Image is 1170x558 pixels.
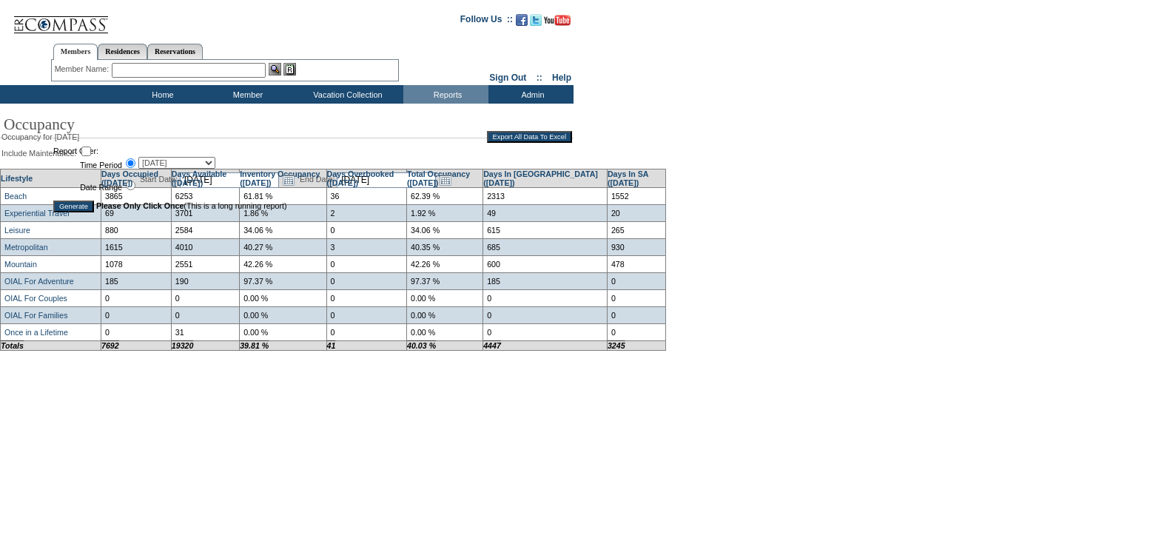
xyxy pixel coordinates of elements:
a: Days Overbooked ([DATE]) [327,169,394,187]
a: Open the calendar popup. [437,172,454,188]
td: 880 [101,221,172,238]
a: Beach [4,192,27,201]
td: 478 [607,255,665,272]
td: 69 [101,204,172,221]
a: Open the calendar popup. [280,172,297,188]
a: Experiential Travel [4,209,70,218]
td: 20 [607,204,665,221]
a: Become our fan on Facebook [516,19,528,27]
span: Include Maintenance: [1,149,76,158]
td: 0 [101,306,172,323]
td: 0 [326,272,406,289]
td: 3245 [607,340,665,350]
td: 4010 [171,238,239,255]
a: Lifestyle [1,174,33,183]
td: 265 [607,221,665,238]
a: Inventory Occupancy ([DATE]) [240,169,320,187]
span: Start Date: [140,175,178,184]
td: 97.37 % [240,272,326,289]
td: 41 [326,340,406,350]
td: 0 [326,221,406,238]
a: OIAL For Families [4,311,67,320]
td: 0 [101,289,172,306]
td: 2584 [171,221,239,238]
a: Metropolitan [4,243,48,252]
td: 0 [101,323,172,340]
td: 40.03 % [407,340,483,350]
td: 0.00 % [240,306,326,323]
td: 39.81 % [240,340,326,350]
img: Follow us on Twitter [530,14,542,26]
td: 40.27 % [240,238,326,255]
a: Subscribe to our YouTube Channel [544,19,571,27]
td: 615 [483,221,608,238]
td: 0 [326,306,406,323]
a: OIAL For Couples [4,294,67,303]
a: Follow us on Twitter [530,19,542,27]
a: Sign Out [489,73,526,83]
td: 190 [171,272,239,289]
td: 1615 [101,238,172,255]
td: 0 [326,323,406,340]
td: Totals [1,340,101,350]
td: Vacation Collection [289,85,403,104]
img: View [269,63,281,75]
td: Admin [488,85,574,104]
div: Member Name: [55,63,112,75]
strong: Please Only Click Once [96,201,184,210]
img: Subscribe to our YouTube Channel [544,15,571,26]
td: 685 [483,238,608,255]
td: 0.00 % [240,289,326,306]
a: Days Available ([DATE]) [172,169,226,187]
td: 61.81 % [240,187,326,204]
a: OIAL For Adventure [4,277,74,286]
td: 0 [171,306,239,323]
td: 0 [607,306,665,323]
td: 49 [483,204,608,221]
label: Time Period [80,161,122,169]
td: 3701 [171,204,239,221]
td: 42.26 % [240,255,326,272]
td: 0 [607,323,665,340]
td: 40.35 % [407,238,483,255]
td: 0 [326,289,406,306]
td: 0.00 % [407,306,483,323]
a: Reservations [147,44,203,59]
a: Days In [GEOGRAPHIC_DATA] ([DATE]) [483,169,598,187]
td: 2313 [483,187,608,204]
input: Export All Data To Excel [487,131,572,143]
td: 1552 [607,187,665,204]
td: 42.26 % [407,255,483,272]
td: 600 [483,255,608,272]
td: Member [204,85,289,104]
td: 1078 [101,255,172,272]
td: 0 [483,306,608,323]
span: Occupancy for [DATE] [1,132,79,141]
a: Days In SA ([DATE]) [608,169,648,187]
a: Members [53,44,98,60]
td: Follow Us :: [460,13,513,30]
label: Date Range [80,183,122,192]
a: Days Occupied ([DATE]) [101,169,158,187]
td: 0 [607,272,665,289]
input: Generate [53,201,94,212]
span: End Date: [300,175,334,184]
td: 2 [326,204,406,221]
a: Help [552,73,571,83]
td: 36 [326,187,406,204]
td: Reports [403,85,488,104]
td: 34.06 % [407,221,483,238]
td: 62.39 % [407,187,483,204]
td: 3865 [101,187,172,204]
td: 1.92 % [407,204,483,221]
img: Compass Home [13,4,109,34]
td: 0 [483,289,608,306]
td: 31 [171,323,239,340]
img: Become our fan on Facebook [516,14,528,26]
td: 2551 [171,255,239,272]
a: Mountain [4,260,37,269]
td: 1.86 % [240,204,326,221]
a: Leisure [4,226,30,235]
td: 185 [101,272,172,289]
td: 4447 [483,340,608,350]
